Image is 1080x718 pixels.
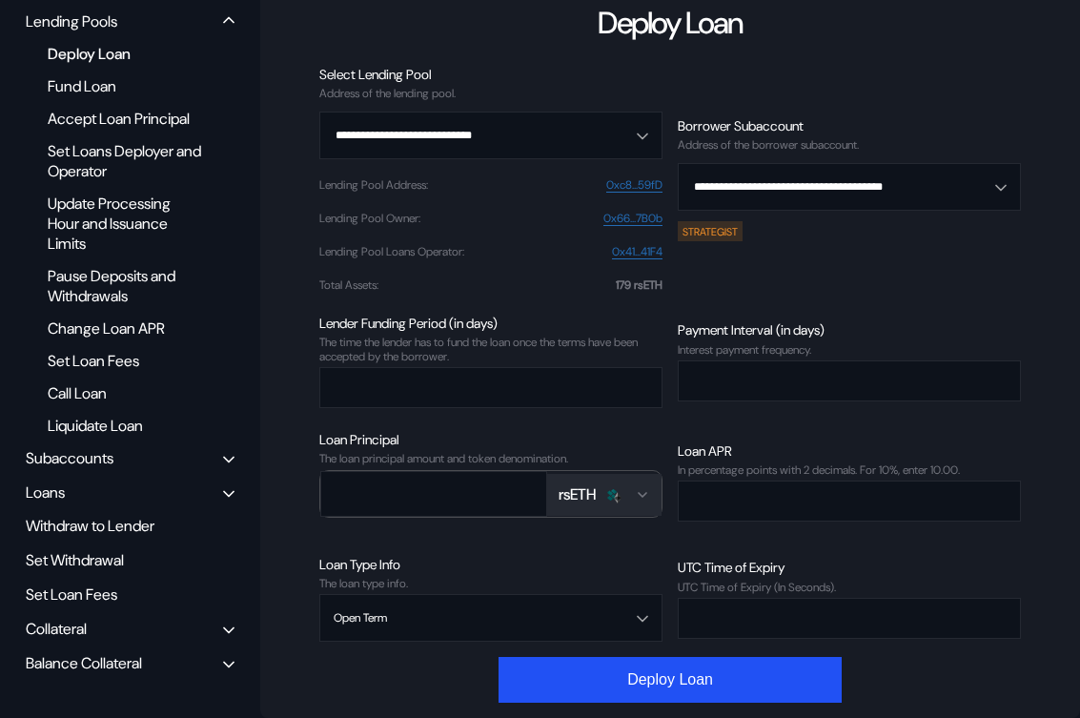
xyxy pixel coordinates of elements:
[603,486,621,503] img: kelprseth_32.png
[19,511,241,541] div: Withdraw to Lender
[38,73,211,99] div: Fund Loan
[319,556,662,573] div: Loan Type Info
[606,178,662,193] a: 0xc8...59fD
[38,316,211,341] div: Change Loan APR
[616,278,662,292] div: 179 rsETH
[38,41,211,67] div: Deploy Loan
[612,245,662,259] a: 0x41...41F4
[334,611,387,625] div: Open Term
[19,580,241,609] div: Set Loan Fees
[26,11,117,31] div: Lending Pools
[319,315,662,332] div: Lender Funding Period (in days)
[19,545,241,575] div: Set Withdrawal
[678,442,1021,460] div: Loan APR
[678,559,1021,576] div: UTC Time of Expiry
[319,431,662,448] div: Loan Principal
[678,463,1021,477] div: In percentage points with 2 decimals. For 10%, enter 10.00.
[319,452,662,465] div: The loan principal amount and token denomination.
[678,321,1021,338] div: Payment Interval (in days)
[38,191,211,256] div: Update Processing Hour and Issuance Limits
[319,577,662,590] div: The loan type info.
[678,581,1021,594] div: UTC Time of Expiry (In Seconds).
[38,263,211,309] div: Pause Deposits and Withdrawals
[678,163,1021,211] button: Open menu
[559,484,596,504] div: rsETH
[319,178,428,192] div: Lending Pool Address :
[678,221,743,240] div: STRATEGIST
[319,66,662,83] div: Select Lending Pool
[38,348,211,374] div: Set Loan Fees
[38,138,211,184] div: Set Loans Deployer and Operator
[319,87,662,100] div: Address of the lending pool.
[26,448,113,468] div: Subaccounts
[319,112,662,159] button: Open menu
[547,474,662,516] button: Open menu for selecting token for payment
[678,117,1021,134] div: Borrower Subaccount
[38,413,211,439] div: Liquidate Loan
[319,594,662,642] button: Open menu
[319,278,378,292] div: Total Assets :
[38,106,211,132] div: Accept Loan Principal
[678,343,1021,357] div: Interest payment frequency.
[319,245,464,258] div: Lending Pool Loans Operator :
[26,482,65,503] div: Loans
[499,657,842,703] button: Deploy Loan
[319,212,420,225] div: Lending Pool Owner :
[26,619,87,639] div: Collateral
[38,380,211,406] div: Call Loan
[603,212,662,226] a: 0x66...7B0b
[319,336,662,363] div: The time the lender has to fund the loan once the terms have been accepted by the borrower.
[26,653,142,673] div: Balance Collateral
[678,138,1021,152] div: Address of the borrower subaccount.
[598,3,743,43] div: Deploy Loan
[612,492,623,503] img: svg+xml,%3c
